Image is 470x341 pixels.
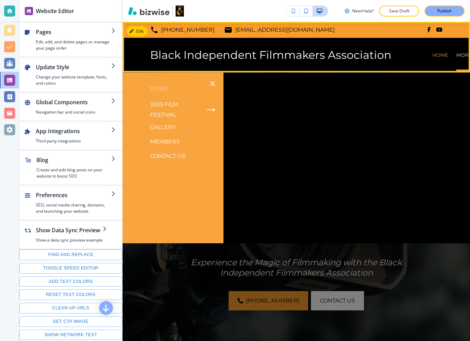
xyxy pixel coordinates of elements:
[36,28,111,36] h2: Pages
[36,202,111,214] h4: SEO, social media sharing, domains, and launching your website.
[19,330,122,340] button: Show network test
[352,8,374,14] h3: Need help?
[19,276,122,287] button: Add text colors
[36,226,103,234] h2: Show Data Sync Preview
[19,221,114,249] button: Show Data Sync PreviewShow a data sync preview example
[36,7,74,15] h2: Website Editor
[36,63,111,71] h2: Update Style
[19,249,122,260] button: Find and replace
[19,57,122,92] button: Update StyleChange your website template, fonts, and colors
[19,22,122,57] button: PagesEdit, add, and delete pages or manage your page order
[150,151,185,161] p: CONTACT US
[36,156,111,164] h2: Blog
[36,167,111,179] h4: Create and edit blog posts on your website to boost SEO
[176,6,184,17] img: Your Logo
[19,185,122,220] button: PreferencesSEO, social media sharing, domains, and launching your website.
[19,150,122,185] button: BlogCreate and edit blog posts on your website to boost SEO
[19,121,122,150] button: App IntegrationsThird party integrations
[150,99,201,120] p: 2025 Film Festival
[36,109,111,115] h4: Navigation bar and social icons
[127,26,148,36] button: Edit
[36,237,103,243] h4: Show a data sync preview example
[25,7,33,15] img: editor icon
[19,303,122,313] button: Clean up URLs
[128,7,169,15] img: Bizwise Logo
[123,84,223,94] p: More
[161,25,215,35] p: [PHONE_NUMBER]
[36,191,111,199] h2: Preferences
[425,6,464,17] button: Publish
[379,6,419,17] button: Save Draft
[36,98,111,106] h2: Global Components
[235,25,335,35] p: [EMAIL_ADDRESS][DOMAIN_NAME]
[19,316,122,327] button: Set CTA image
[19,289,122,300] button: Reset text colors
[19,263,122,274] button: Toggle speed editor
[36,127,111,135] h2: App Integrations
[150,137,180,147] p: MEMBERS
[19,93,122,121] button: Global ComponentsNavigation bar and social icons
[437,8,452,14] p: Publish
[150,49,391,62] h4: Black Independent Filmmakers Association
[36,39,111,51] h4: Edit, add, and delete pages or manage your page order
[36,138,111,144] h4: Third party integrations
[432,52,448,58] p: HOME
[150,122,176,132] p: GALLERY
[388,8,410,14] p: Save Draft
[36,74,111,86] h4: Change your website template, fonts, and colors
